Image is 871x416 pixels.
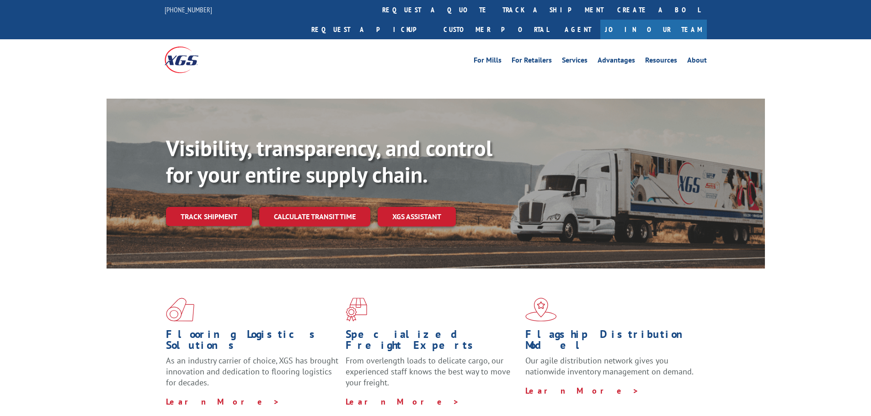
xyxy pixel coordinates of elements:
[305,20,437,39] a: Request a pickup
[166,134,492,189] b: Visibility, transparency, and control for your entire supply chain.
[645,57,677,67] a: Resources
[437,20,556,39] a: Customer Portal
[346,355,518,396] p: From overlength loads to delicate cargo, our experienced staff knows the best way to move your fr...
[562,57,588,67] a: Services
[525,298,557,321] img: xgs-icon-flagship-distribution-model-red
[556,20,600,39] a: Agent
[525,329,698,355] h1: Flagship Distribution Model
[259,207,370,226] a: Calculate transit time
[166,329,339,355] h1: Flooring Logistics Solutions
[598,57,635,67] a: Advantages
[378,207,456,226] a: XGS ASSISTANT
[600,20,707,39] a: Join Our Team
[166,298,194,321] img: xgs-icon-total-supply-chain-intelligence-red
[525,385,639,396] a: Learn More >
[346,329,518,355] h1: Specialized Freight Experts
[525,355,694,377] span: Our agile distribution network gives you nationwide inventory management on demand.
[687,57,707,67] a: About
[346,298,367,321] img: xgs-icon-focused-on-flooring-red
[165,5,212,14] a: [PHONE_NUMBER]
[512,57,552,67] a: For Retailers
[166,207,252,226] a: Track shipment
[166,355,338,388] span: As an industry carrier of choice, XGS has brought innovation and dedication to flooring logistics...
[474,57,502,67] a: For Mills
[166,396,280,407] a: Learn More >
[346,396,460,407] a: Learn More >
